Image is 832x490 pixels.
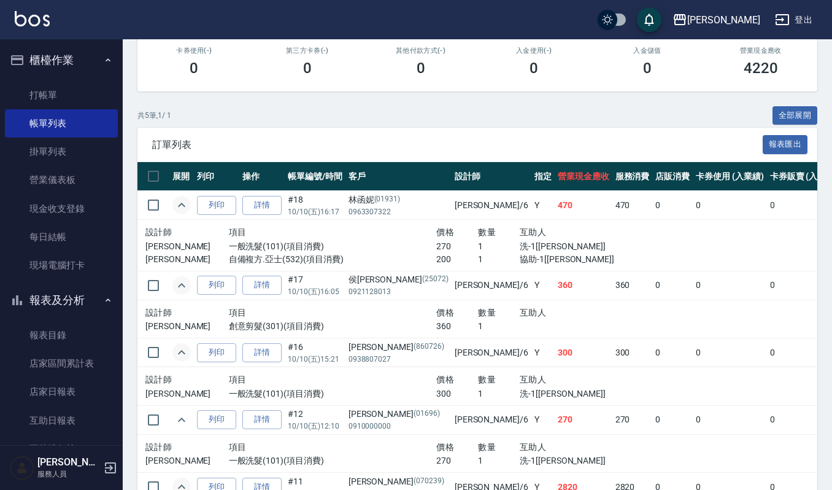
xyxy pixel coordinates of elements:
[10,456,34,480] img: Person
[668,7,765,33] button: [PERSON_NAME]
[37,456,100,469] h5: [PERSON_NAME]
[452,405,531,434] td: [PERSON_NAME] /6
[152,47,236,55] h2: 卡券使用(-)
[436,227,454,237] span: 價格
[5,251,118,279] a: 現場電腦打卡
[612,338,653,367] td: 300
[5,435,118,463] a: 互助排行榜
[194,162,239,191] th: 列印
[531,271,555,300] td: Y
[5,321,118,349] a: 報表目錄
[652,271,693,300] td: 0
[303,60,312,77] h3: 0
[693,338,767,367] td: 0
[5,284,118,316] button: 報表及分析
[606,47,690,55] h2: 入金儲值
[349,341,449,354] div: [PERSON_NAME]
[145,253,229,266] p: [PERSON_NAME]
[436,442,454,452] span: 價格
[5,195,118,223] a: 現金收支登錄
[612,191,653,220] td: 470
[520,240,644,253] p: 洗-1[[PERSON_NAME]]
[172,343,191,362] button: expand row
[242,196,282,215] a: 詳情
[285,271,345,300] td: #17
[152,139,763,151] span: 訂單列表
[436,320,478,333] p: 360
[5,166,118,194] a: 營業儀表板
[643,60,652,77] h3: 0
[531,191,555,220] td: Y
[417,60,425,77] h3: 0
[242,276,282,295] a: 詳情
[5,138,118,166] a: 掛單列表
[414,408,440,421] p: (01696)
[612,162,653,191] th: 服務消費
[478,320,520,333] p: 1
[520,454,644,467] p: 洗-1[[PERSON_NAME]]
[718,47,803,55] h2: 營業現金應收
[763,138,808,150] a: 報表匯出
[520,227,546,237] span: 互助人
[531,405,555,434] td: Y
[520,253,644,266] p: 協助-1[[PERSON_NAME]]
[478,454,520,467] p: 1
[15,11,50,26] img: Logo
[288,354,342,365] p: 10/10 (五) 15:21
[229,454,437,467] p: 一般洗髮(101)(項目消費)
[693,405,767,434] td: 0
[229,227,247,237] span: 項目
[478,227,496,237] span: 數量
[478,375,496,384] span: 數量
[242,343,282,362] a: 詳情
[229,387,437,400] p: 一般洗髮(101)(項目消費)
[414,475,444,488] p: (070239)
[172,411,191,429] button: expand row
[5,223,118,251] a: 每日結帳
[652,338,693,367] td: 0
[197,410,236,429] button: 列印
[5,406,118,435] a: 互助日報表
[172,276,191,295] button: expand row
[285,162,345,191] th: 帳單編號/時間
[763,135,808,154] button: 報表匯出
[145,320,229,333] p: [PERSON_NAME]
[555,338,612,367] td: 300
[349,193,449,206] div: 林函妮
[530,60,538,77] h3: 0
[478,308,496,317] span: 數量
[349,273,449,286] div: 侯[PERSON_NAME]
[452,338,531,367] td: [PERSON_NAME] /6
[197,343,236,362] button: 列印
[555,271,612,300] td: 360
[452,271,531,300] td: [PERSON_NAME] /6
[288,286,342,297] p: 10/10 (五) 16:05
[145,308,172,317] span: 設計師
[637,7,661,32] button: save
[145,240,229,253] p: [PERSON_NAME]
[520,375,546,384] span: 互助人
[531,162,555,191] th: 指定
[229,320,437,333] p: 創意剪髮(301)(項目消費)
[285,338,345,367] td: #16
[190,60,198,77] h3: 0
[5,378,118,406] a: 店家日報表
[229,375,247,384] span: 項目
[652,405,693,434] td: 0
[349,408,449,421] div: [PERSON_NAME]
[242,410,282,429] a: 詳情
[422,273,449,286] p: (25072)
[492,47,576,55] h2: 入金使用(-)
[531,338,555,367] td: Y
[5,109,118,138] a: 帳單列表
[436,253,478,266] p: 200
[478,253,520,266] p: 1
[436,387,478,400] p: 300
[652,191,693,220] td: 0
[349,421,449,432] p: 0910000000
[285,405,345,434] td: #12
[555,162,612,191] th: 營業現金應收
[137,110,171,121] p: 共 5 筆, 1 / 1
[414,341,444,354] p: (860726)
[452,162,531,191] th: 設計師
